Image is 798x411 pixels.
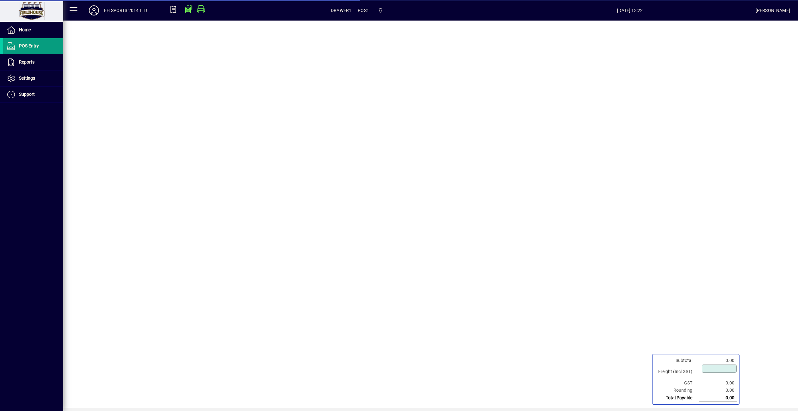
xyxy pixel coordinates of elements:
[331,5,351,15] span: DRAWER1
[19,76,35,81] span: Settings
[19,59,34,64] span: Reports
[19,92,35,97] span: Support
[756,5,790,15] div: [PERSON_NAME]
[3,71,63,86] a: Settings
[655,379,699,387] td: GST
[19,27,31,32] span: Home
[84,5,104,16] button: Profile
[3,87,63,102] a: Support
[504,5,756,15] span: [DATE] 13:22
[699,394,737,402] td: 0.00
[699,379,737,387] td: 0.00
[699,357,737,364] td: 0.00
[655,357,699,364] td: Subtotal
[655,394,699,402] td: Total Payable
[19,43,39,48] span: POS Entry
[655,364,699,379] td: Freight (Incl GST)
[358,5,369,15] span: POS1
[104,5,147,15] div: FH SPORTS 2014 LTD
[699,387,737,394] td: 0.00
[3,54,63,70] a: Reports
[3,22,63,38] a: Home
[655,387,699,394] td: Rounding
